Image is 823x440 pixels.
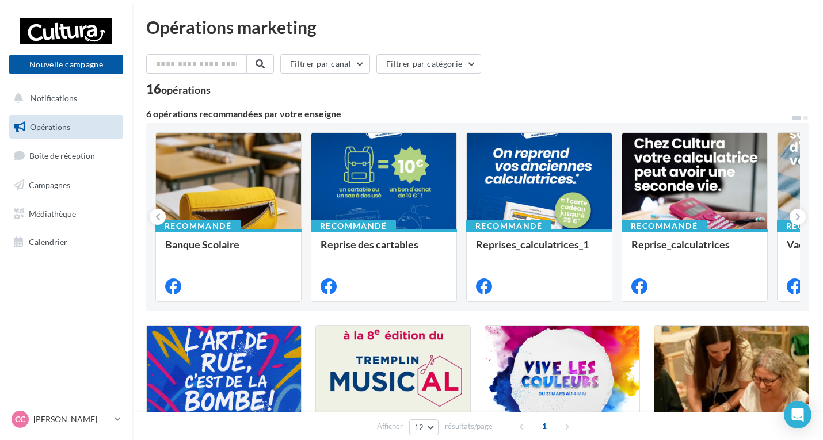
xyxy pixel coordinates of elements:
span: résultats/page [445,421,493,432]
a: Boîte de réception [7,143,125,168]
div: Opérations marketing [146,18,809,36]
div: Open Intercom Messenger [784,401,811,428]
button: 12 [409,419,439,435]
button: Nouvelle campagne [9,55,123,74]
div: Recommandé [466,220,551,232]
button: Notifications [7,86,121,110]
span: Calendrier [29,237,67,247]
span: Boîte de réception [29,151,95,160]
div: Reprises_calculatrices_1 [476,239,603,262]
div: Recommandé [155,220,241,232]
a: CC [PERSON_NAME] [9,408,123,430]
span: Médiathèque [29,208,76,218]
div: Recommandé [311,220,396,232]
button: Filtrer par catégorie [376,54,481,74]
span: Campagnes [29,180,70,190]
div: Reprise des cartables [321,239,447,262]
div: Recommandé [622,220,707,232]
div: 6 opérations recommandées par votre enseigne [146,109,791,118]
span: 12 [414,423,424,432]
div: 16 [146,83,211,95]
a: Opérations [7,115,125,139]
span: 1 [535,417,554,435]
span: Opérations [30,122,70,132]
span: CC [15,414,25,425]
div: Reprise_calculatrices [631,239,758,262]
span: Notifications [31,93,77,103]
span: Afficher [377,421,403,432]
button: Filtrer par canal [280,54,370,74]
div: Banque Scolaire [165,239,292,262]
a: Calendrier [7,230,125,254]
a: Campagnes [7,173,125,197]
p: [PERSON_NAME] [33,414,110,425]
a: Médiathèque [7,202,125,226]
div: opérations [161,85,211,95]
